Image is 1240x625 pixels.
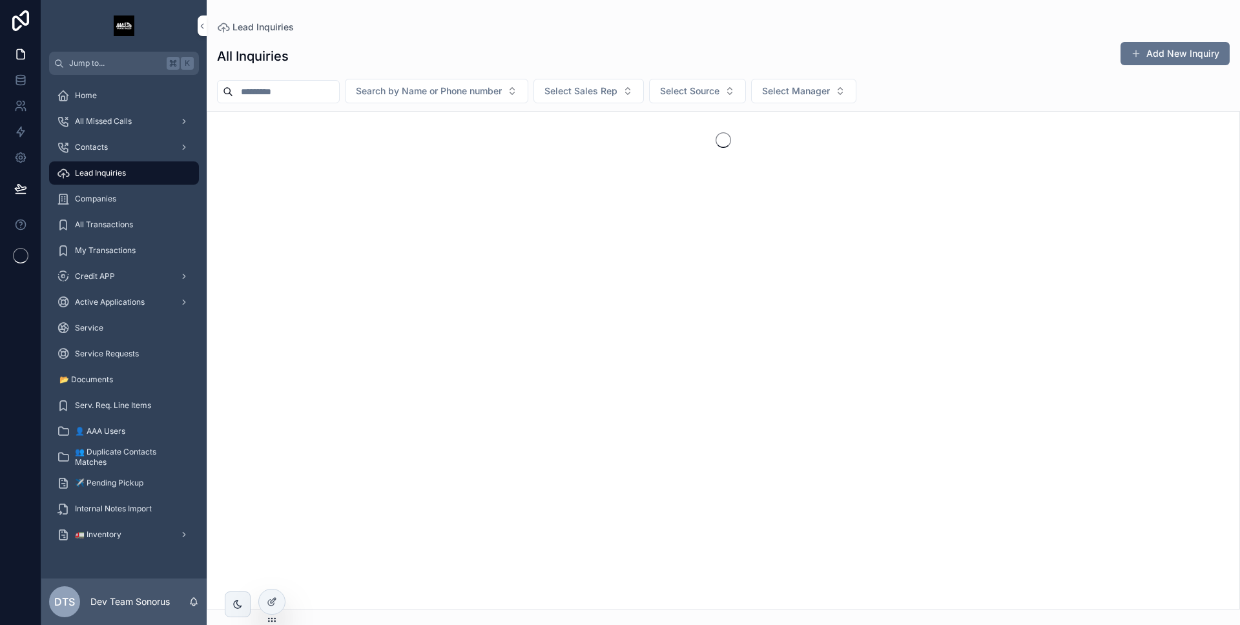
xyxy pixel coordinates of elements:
[49,471,199,495] a: ✈️ Pending Pickup
[114,15,134,36] img: App logo
[217,21,294,34] a: Lead Inquiries
[59,374,113,385] span: 📂 Documents
[75,400,151,411] span: Serv. Req. Line Items
[75,142,108,152] span: Contacts
[41,75,207,563] div: scrollable content
[49,187,199,210] a: Companies
[49,291,199,314] a: Active Applications
[1121,42,1230,65] button: Add New Inquiry
[75,529,121,540] span: 🚛 Inventory
[90,595,170,608] p: Dev Team Sonorus
[660,85,719,97] span: Select Source
[533,79,644,103] button: Select Button
[49,265,199,288] a: Credit APP
[75,220,133,230] span: All Transactions
[49,420,199,443] a: 👤 AAA Users
[762,85,830,97] span: Select Manager
[49,342,199,365] a: Service Requests
[49,368,199,391] a: 📂 Documents
[75,447,186,467] span: 👥 Duplicate Contacts Matches
[75,245,136,256] span: My Transactions
[54,594,75,610] span: DTS
[49,52,199,75] button: Jump to...K
[182,58,192,68] span: K
[75,271,115,282] span: Credit APP
[75,323,103,333] span: Service
[232,21,294,34] span: Lead Inquiries
[49,446,199,469] a: 👥 Duplicate Contacts Matches
[49,523,199,546] a: 🚛 Inventory
[69,58,161,68] span: Jump to...
[49,84,199,107] a: Home
[75,90,97,101] span: Home
[217,47,289,65] h1: All Inquiries
[75,478,143,488] span: ✈️ Pending Pickup
[544,85,617,97] span: Select Sales Rep
[49,136,199,159] a: Contacts
[49,239,199,262] a: My Transactions
[75,168,126,178] span: Lead Inquiries
[75,297,145,307] span: Active Applications
[356,85,502,97] span: Search by Name or Phone number
[75,116,132,127] span: All Missed Calls
[751,79,856,103] button: Select Button
[75,349,139,359] span: Service Requests
[49,394,199,417] a: Serv. Req. Line Items
[49,497,199,520] a: Internal Notes Import
[649,79,746,103] button: Select Button
[345,79,528,103] button: Select Button
[75,194,116,204] span: Companies
[49,316,199,340] a: Service
[49,213,199,236] a: All Transactions
[75,504,152,514] span: Internal Notes Import
[49,161,199,185] a: Lead Inquiries
[49,110,199,133] a: All Missed Calls
[75,426,125,436] span: 👤 AAA Users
